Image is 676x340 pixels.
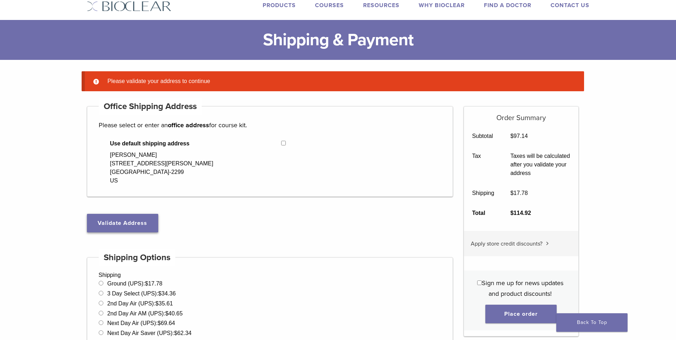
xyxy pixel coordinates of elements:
bdi: 34.36 [158,290,176,297]
label: 2nd Day Air (UPS): [107,300,173,306]
button: Place order [485,305,557,323]
p: Please select or enter an for course kit. [99,120,442,130]
bdi: 97.14 [510,133,528,139]
span: $ [165,310,169,316]
bdi: 35.61 [155,300,173,306]
span: $ [155,300,159,306]
bdi: 69.64 [158,320,175,326]
img: caret.svg [546,242,549,245]
a: Resources [363,2,399,9]
span: Use default shipping address [110,139,282,148]
a: Products [263,2,296,9]
bdi: 17.78 [510,190,528,196]
label: 2nd Day Air AM (UPS): [107,310,183,316]
label: Next Day Air Saver (UPS): [107,330,192,336]
a: Contact Us [551,2,589,9]
bdi: 62.34 [174,330,192,336]
a: Courses [315,2,344,9]
label: Next Day Air (UPS): [107,320,175,326]
input: Sign me up for news updates and product discounts! [477,280,482,285]
a: Why Bioclear [419,2,465,9]
th: Subtotal [464,126,502,146]
span: Apply store credit discounts? [471,240,542,247]
div: [PERSON_NAME] [STREET_ADDRESS][PERSON_NAME] [GEOGRAPHIC_DATA]-2299 US [110,151,213,185]
h5: Order Summary [464,107,578,122]
span: $ [510,133,514,139]
label: 3 Day Select (UPS): [107,290,176,297]
bdi: 17.78 [145,280,162,287]
th: Shipping [464,183,502,203]
label: Ground (UPS): [107,280,162,287]
a: Back To Top [556,313,628,332]
button: Validate Address [87,214,158,232]
span: Sign me up for news updates and product discounts! [482,279,563,298]
span: $ [174,330,177,336]
span: $ [510,210,514,216]
th: Tax [464,146,502,183]
h4: Shipping Options [99,249,176,266]
bdi: 114.92 [510,210,531,216]
span: $ [158,320,161,326]
h4: Office Shipping Address [99,98,202,115]
strong: office address [168,121,209,129]
span: $ [145,280,148,287]
td: Taxes will be calculated after you validate your address [502,146,578,183]
span: $ [510,190,514,196]
span: $ [158,290,161,297]
img: Bioclear [87,1,171,11]
bdi: 40.65 [165,310,183,316]
th: Total [464,203,502,223]
li: Please validate your address to continue [105,77,573,86]
a: Find A Doctor [484,2,531,9]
